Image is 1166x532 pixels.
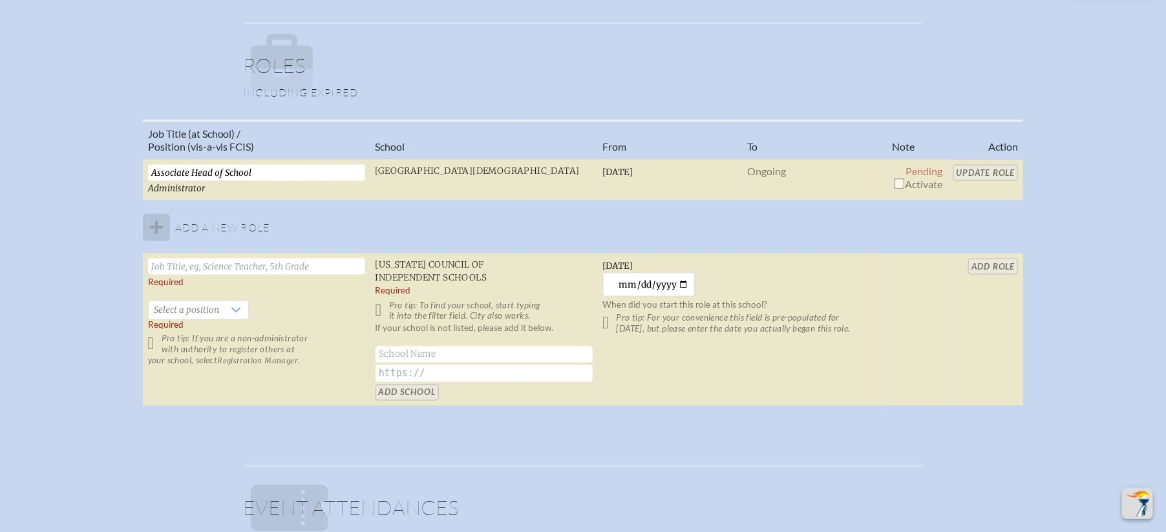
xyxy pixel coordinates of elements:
[376,323,554,345] label: If your school is not listed, please add it below.
[148,165,365,181] input: Eg, Science Teacher, 5th Grade
[1125,491,1150,516] img: To the top
[748,165,787,177] span: Ongoing
[948,121,1024,159] th: Action
[243,498,923,529] h1: Event Attendances
[743,121,887,159] th: To
[598,121,743,159] th: From
[148,277,184,288] label: Required
[376,285,411,296] label: Required
[148,183,206,194] span: Administrator
[148,320,184,330] span: Required
[376,365,593,382] input: https://
[143,121,370,159] th: Job Title (at School) / Position (vis-a-vis FCIS)
[376,300,593,322] p: Pro tip: To find your school, start typing it into the filter field. City also works.
[148,334,365,367] p: Pro tip: If you are a non-administrator with authority to register others at your school, select .
[243,55,923,86] h1: Roles
[376,165,580,176] span: [GEOGRAPHIC_DATA][DEMOGRAPHIC_DATA]
[603,167,633,178] span: [DATE]
[376,346,593,363] input: School Name
[217,357,298,366] span: Registration Manager
[603,261,633,271] span: [DATE]
[893,178,943,190] span: Activate
[376,259,487,283] span: [US_STATE] Council of Independent Schools
[243,86,923,99] p: Including expired
[906,165,943,177] span: Pending
[887,121,948,159] th: Note
[603,313,882,335] p: Pro tip: For your convenience this field is pre-populated for [DATE], but please enter the date y...
[149,301,224,319] span: Select a position
[370,121,598,159] th: School
[603,299,882,310] p: When did you start this role at this school?
[148,259,365,275] input: Job Title, eg, Science Teacher, 5th Grade
[1122,488,1153,519] button: Scroll Top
